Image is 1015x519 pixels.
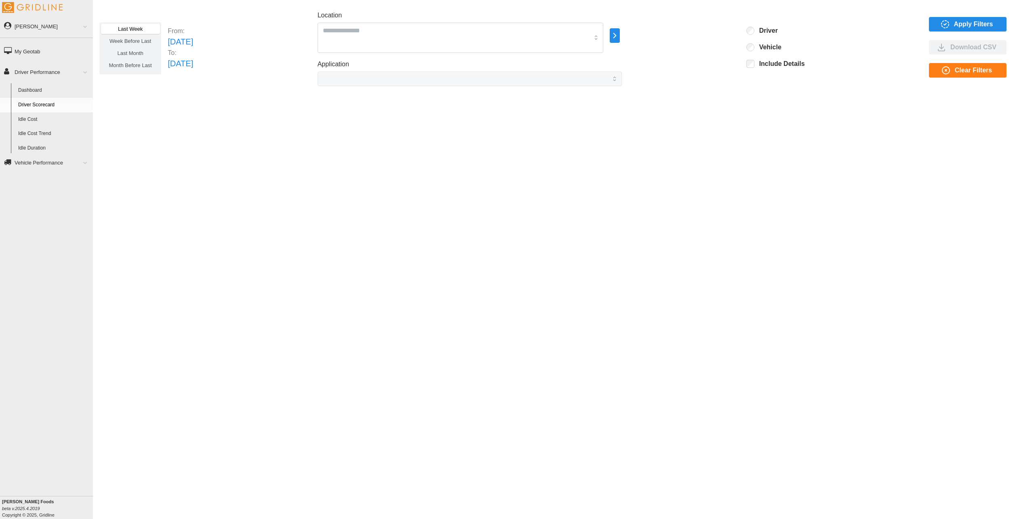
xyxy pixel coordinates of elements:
button: Apply Filters [929,17,1007,32]
span: Download CSV [950,40,996,54]
span: Month Before Last [109,62,152,68]
span: Last Month [117,50,143,56]
span: Last Week [118,26,143,32]
label: Include Details [754,60,805,68]
span: Clear Filters [955,63,992,77]
a: Dashboard [15,83,93,98]
label: Application [318,59,349,70]
label: Vehicle [754,43,781,51]
span: Apply Filters [954,17,993,31]
a: Idle Cost [15,112,93,127]
a: Idle Cost Trend [15,127,93,141]
button: Download CSV [929,40,1007,55]
i: beta v.2025.4.2019 [2,506,40,511]
p: [DATE] [168,57,193,70]
p: From: [168,26,193,36]
p: [DATE] [168,36,193,48]
p: To: [168,48,193,57]
div: Copyright © 2025, Gridline [2,498,93,518]
a: Idle Duration [15,141,93,156]
label: Driver [754,27,778,35]
button: Clear Filters [929,63,1007,78]
img: Gridline [2,2,63,13]
span: Week Before Last [110,38,151,44]
b: [PERSON_NAME] Foods [2,499,54,504]
a: Driver Scorecard [15,98,93,112]
label: Location [318,11,342,21]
